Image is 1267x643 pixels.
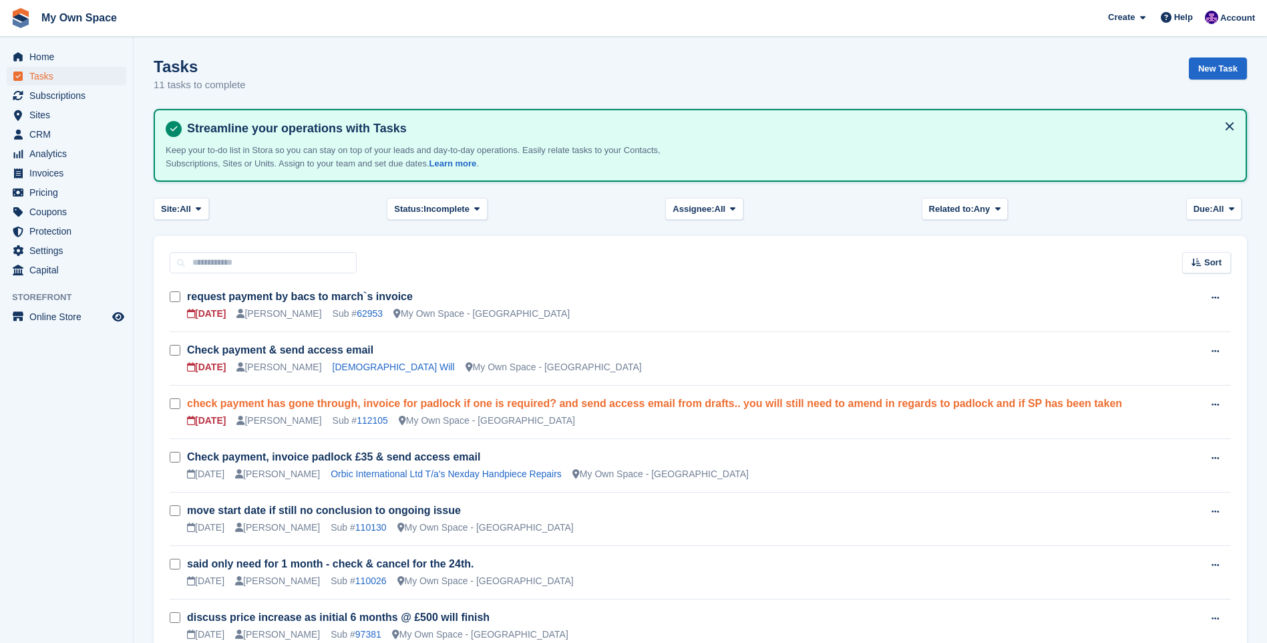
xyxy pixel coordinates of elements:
span: Invoices [29,164,110,182]
button: Due: All [1186,198,1242,220]
span: Status: [394,203,423,216]
div: Sub # [331,628,381,642]
span: Assignee: [673,203,714,216]
span: Site: [161,203,180,216]
a: move start date if still no conclusion to ongoing issue [187,505,461,516]
div: My Own Space - [GEOGRAPHIC_DATA] [466,360,642,374]
div: My Own Space - [GEOGRAPHIC_DATA] [392,628,568,642]
span: Tasks [29,67,110,86]
h1: Tasks [154,57,246,76]
span: Coupons [29,203,110,221]
div: My Own Space - [GEOGRAPHIC_DATA] [397,574,574,588]
span: All [180,203,191,216]
div: [DATE] [187,360,226,374]
div: [DATE] [187,521,224,535]
span: Account [1220,11,1255,25]
div: [PERSON_NAME] [235,628,320,642]
button: Status: Incomplete [387,198,487,220]
div: [PERSON_NAME] [236,307,321,321]
span: Online Store [29,307,110,326]
a: 110130 [355,522,387,533]
div: [DATE] [187,414,226,428]
div: [PERSON_NAME] [235,574,320,588]
span: All [715,203,726,216]
a: menu [7,144,126,163]
div: My Own Space - [GEOGRAPHIC_DATA] [397,521,574,535]
div: Sub # [331,574,386,588]
a: 110026 [355,575,387,586]
a: menu [7,47,126,66]
div: My Own Space - [GEOGRAPHIC_DATA] [399,414,575,428]
div: [DATE] [187,467,224,481]
div: [DATE] [187,574,224,588]
span: Home [29,47,110,66]
a: menu [7,164,126,182]
a: request payment by bacs to march`s invoice [187,291,413,302]
span: Subscriptions [29,86,110,105]
a: menu [7,241,126,260]
div: [DATE] [187,307,226,321]
a: My Own Space [36,7,122,29]
a: menu [7,261,126,279]
a: menu [7,222,126,241]
span: Sites [29,106,110,124]
p: Keep your to-do list in Stora so you can stay on top of your leads and day-to-day operations. Eas... [166,144,667,170]
span: All [1213,203,1224,216]
a: [DEMOGRAPHIC_DATA] Will [333,362,455,372]
div: [PERSON_NAME] [236,360,321,374]
span: CRM [29,125,110,144]
button: Assignee: All [665,198,743,220]
p: 11 tasks to complete [154,78,246,93]
div: My Own Space - [GEOGRAPHIC_DATA] [572,467,749,481]
a: menu [7,125,126,144]
a: New Task [1189,57,1247,80]
div: Sub # [333,414,388,428]
div: [DATE] [187,628,224,642]
a: said only need for 1 month - check & cancel for the 24th. [187,558,474,569]
a: Learn more [429,158,477,168]
span: Analytics [29,144,110,163]
a: menu [7,307,126,326]
a: Preview store [110,309,126,325]
div: [PERSON_NAME] [236,414,321,428]
span: Storefront [12,291,133,304]
span: Any [974,203,990,216]
div: [PERSON_NAME] [235,521,320,535]
a: Check payment, invoice padlock £35 & send access email [187,451,480,463]
span: Due: [1194,203,1213,216]
a: menu [7,106,126,124]
div: Sub # [331,521,386,535]
h4: Streamline your operations with Tasks [182,121,1235,136]
a: 62953 [357,308,383,319]
a: 97381 [355,629,381,640]
img: stora-icon-8386f47178a22dfd0bd8f6a31ec36ba5ce8667c1dd55bd0f319d3a0aa187defe.svg [11,8,31,28]
span: Create [1108,11,1135,24]
span: Protection [29,222,110,241]
a: Check payment & send access email [187,344,373,356]
span: Sort [1204,256,1222,269]
span: Incomplete [423,203,470,216]
a: menu [7,183,126,202]
span: Capital [29,261,110,279]
a: discuss price increase as initial 6 months @ £500 will finish [187,612,490,623]
button: Site: All [154,198,209,220]
a: menu [7,203,126,221]
a: menu [7,67,126,86]
div: [PERSON_NAME] [235,467,320,481]
button: Related to: Any [922,198,1008,220]
span: Help [1174,11,1193,24]
a: 112105 [357,415,388,426]
span: Settings [29,241,110,260]
div: My Own Space - [GEOGRAPHIC_DATA] [393,307,570,321]
a: Orbic International Ltd T/a's Nexday Handpiece Repairs [331,469,562,479]
img: Megan Angel [1205,11,1218,24]
span: Related to: [929,203,974,216]
a: menu [7,86,126,105]
a: check payment has gone through, invoice for padlock if one is required? and send access email fro... [187,398,1122,409]
span: Pricing [29,183,110,202]
div: Sub # [333,307,383,321]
